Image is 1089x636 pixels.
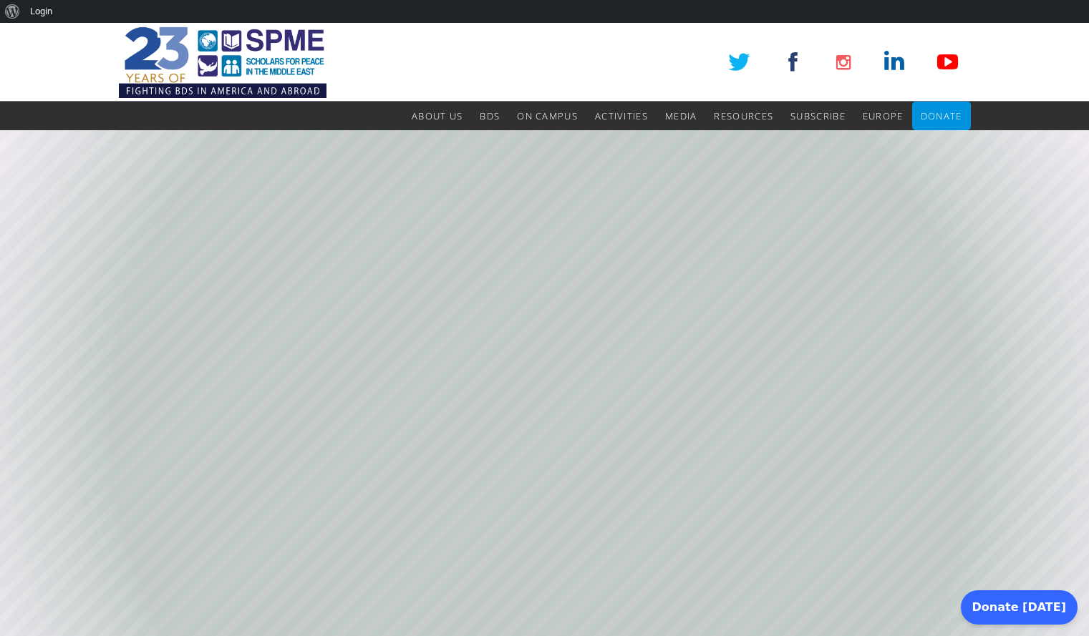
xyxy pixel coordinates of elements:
[863,109,904,122] span: Europe
[790,109,846,122] span: Subscribe
[921,102,962,130] a: Donate
[480,102,500,130] a: BDS
[517,109,578,122] span: On Campus
[921,109,962,122] span: Donate
[714,102,773,130] a: Resources
[480,109,500,122] span: BDS
[595,109,648,122] span: Activities
[119,23,326,102] img: SPME
[714,109,773,122] span: Resources
[863,102,904,130] a: Europe
[412,102,463,130] a: About Us
[595,102,648,130] a: Activities
[665,109,697,122] span: Media
[665,102,697,130] a: Media
[790,102,846,130] a: Subscribe
[412,109,463,122] span: About Us
[517,102,578,130] a: On Campus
